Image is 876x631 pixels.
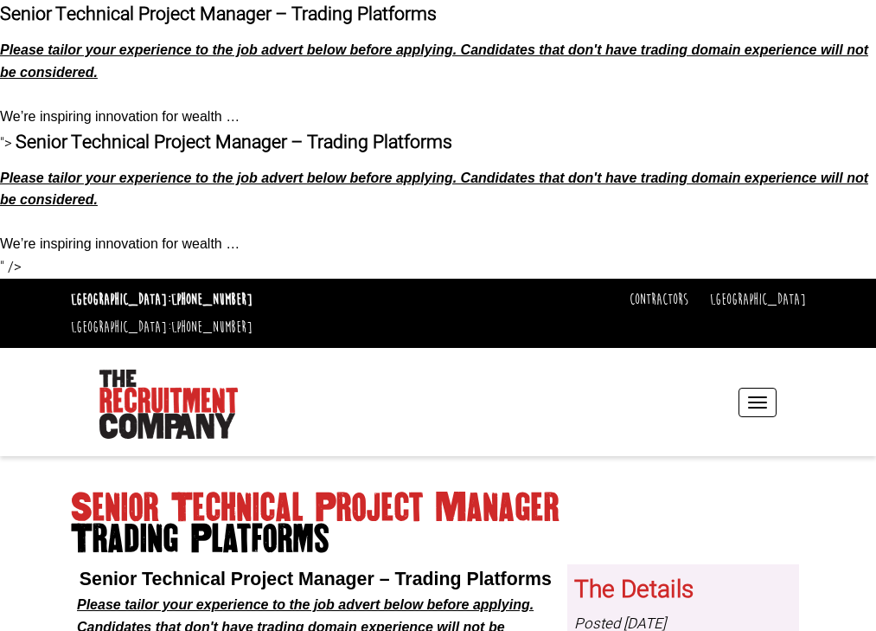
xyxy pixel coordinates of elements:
h3: The Details [574,577,792,604]
span: Trading Platforms [71,524,806,555]
a: [PHONE_NUMBER] [171,318,253,337]
li: [GEOGRAPHIC_DATA]: [67,286,257,313]
a: Contractors [630,290,688,309]
img: The Recruitment Company [99,370,238,439]
a: [PHONE_NUMBER] [171,290,253,309]
span: Senior Technical Project Manager – Trading Platforms [80,569,552,589]
span: Senior Technical Project Manager – Trading Platforms [16,129,452,156]
h1: Senior Technical Project Manager [71,493,806,555]
li: [GEOGRAPHIC_DATA]: [67,313,257,341]
a: [GEOGRAPHIC_DATA] [710,290,806,309]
